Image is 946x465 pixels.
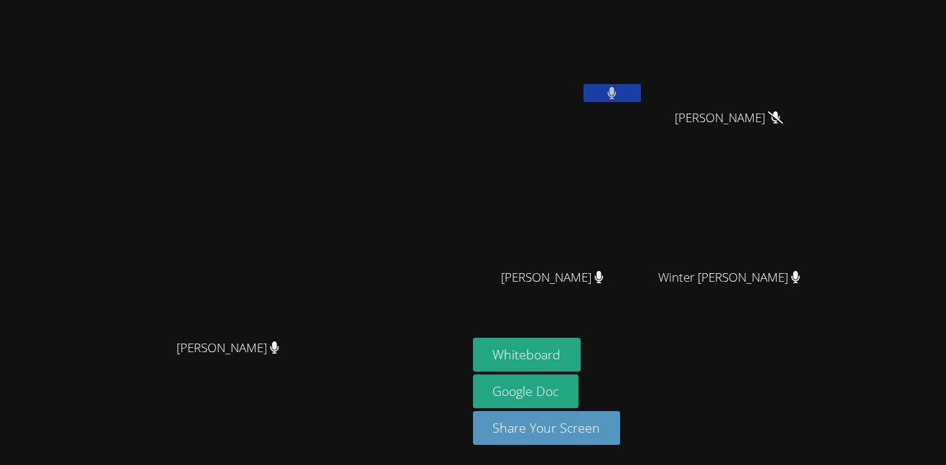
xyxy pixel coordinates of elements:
[658,267,800,288] span: Winter [PERSON_NAME]
[501,267,604,288] span: [PERSON_NAME]
[473,338,581,372] button: Whiteboard
[473,411,621,445] button: Share Your Screen
[675,108,783,129] span: [PERSON_NAME]
[473,374,579,408] a: Google Doc
[177,338,279,359] span: [PERSON_NAME]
